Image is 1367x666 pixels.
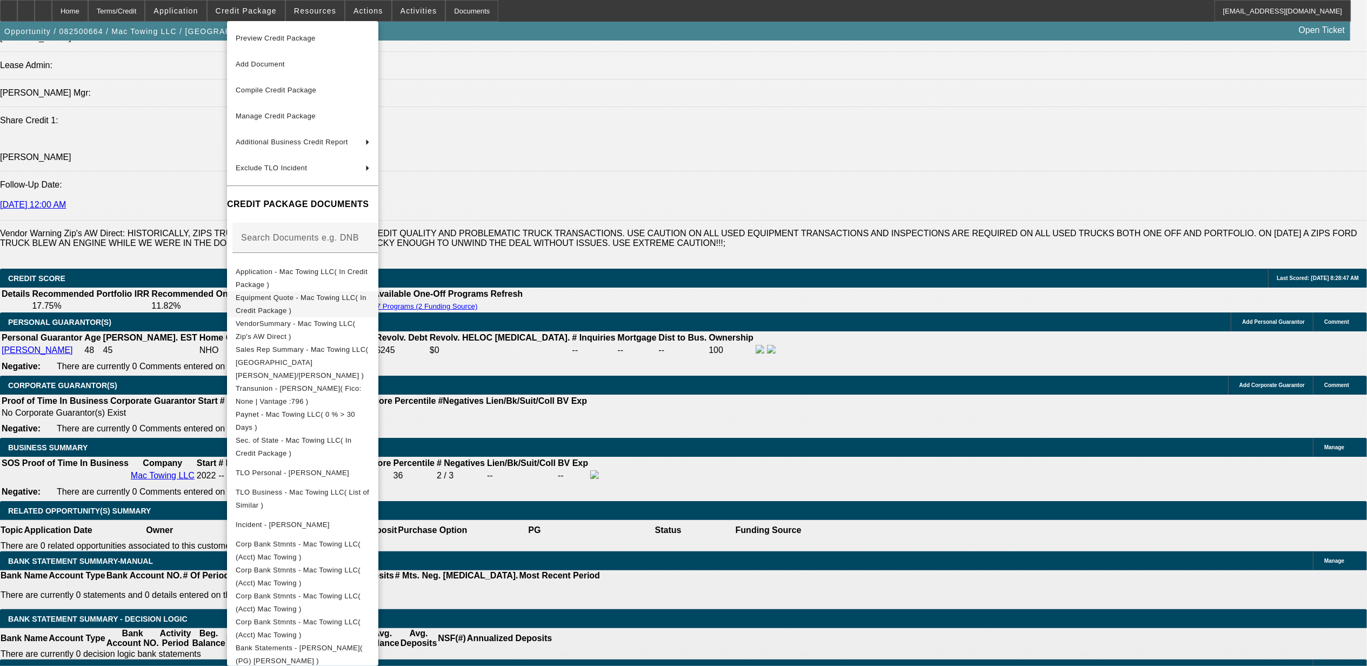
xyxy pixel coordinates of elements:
button: Sec. of State - Mac Towing LLC( In Credit Package ) [227,434,378,459]
span: Bank Statements - [PERSON_NAME]( (PG) [PERSON_NAME] ) [236,643,363,664]
span: Exclude TLO Incident [236,164,307,172]
span: Corp Bank Stmnts - Mac Towing LLC( (Acct) Mac Towing ) [236,591,361,612]
span: Equipment Quote - Mac Towing LLC( In Credit Package ) [236,293,366,314]
span: Additional Business Credit Report [236,138,348,146]
button: Corp Bank Stmnts - Mac Towing LLC( (Acct) Mac Towing ) [227,589,378,615]
span: Corp Bank Stmnts - Mac Towing LLC( (Acct) Mac Towing ) [236,540,361,561]
span: Application - Mac Towing LLC( In Credit Package ) [236,267,368,288]
button: Paynet - Mac Towing LLC( 0 % > 30 Days ) [227,408,378,434]
button: VendorSummary - Mac Towing LLC( Zip's AW Direct ) [227,317,378,343]
button: Corp Bank Stmnts - Mac Towing LLC( (Acct) Mac Towing ) [227,615,378,641]
button: Transunion - Ammar, Mahmoud( Fico: None | Vantage :796 ) [227,382,378,408]
span: Corp Bank Stmnts - Mac Towing LLC( (Acct) Mac Towing ) [236,617,361,638]
span: TLO Business - Mac Towing LLC( List of Similar ) [236,488,369,509]
span: Add Document [236,60,285,68]
button: Application - Mac Towing LLC( In Credit Package ) [227,265,378,291]
button: Sales Rep Summary - Mac Towing LLC( Haraden, Amanda/Taylor, Lukas ) [227,343,378,382]
span: Compile Credit Package [236,86,316,94]
span: Corp Bank Stmnts - Mac Towing LLC( (Acct) Mac Towing ) [236,565,361,587]
button: TLO Business - Mac Towing LLC( List of Similar ) [227,485,378,511]
button: Corp Bank Stmnts - Mac Towing LLC( (Acct) Mac Towing ) [227,563,378,589]
span: Sec. of State - Mac Towing LLC( In Credit Package ) [236,436,351,457]
button: Incident - Ammar, Mahmoud [227,511,378,537]
span: Paynet - Mac Towing LLC( 0 % > 30 Days ) [236,410,355,431]
span: TLO Personal - [PERSON_NAME] [236,468,349,476]
span: Transunion - [PERSON_NAME]( Fico: None | Vantage :796 ) [236,384,362,405]
mat-label: Search Documents e.g. DNB [241,232,359,242]
span: Sales Rep Summary - Mac Towing LLC( [GEOGRAPHIC_DATA][PERSON_NAME]/[PERSON_NAME] ) [236,345,368,379]
span: Manage Credit Package [236,112,316,120]
button: TLO Personal - Ammar, Mahmoud [227,459,378,485]
span: Preview Credit Package [236,34,316,42]
span: VendorSummary - Mac Towing LLC( Zip's AW Direct ) [236,319,355,340]
button: Corp Bank Stmnts - Mac Towing LLC( (Acct) Mac Towing ) [227,537,378,563]
h4: CREDIT PACKAGE DOCUMENTS [227,198,378,211]
span: Incident - [PERSON_NAME] [236,520,330,528]
button: Equipment Quote - Mac Towing LLC( In Credit Package ) [227,291,378,317]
